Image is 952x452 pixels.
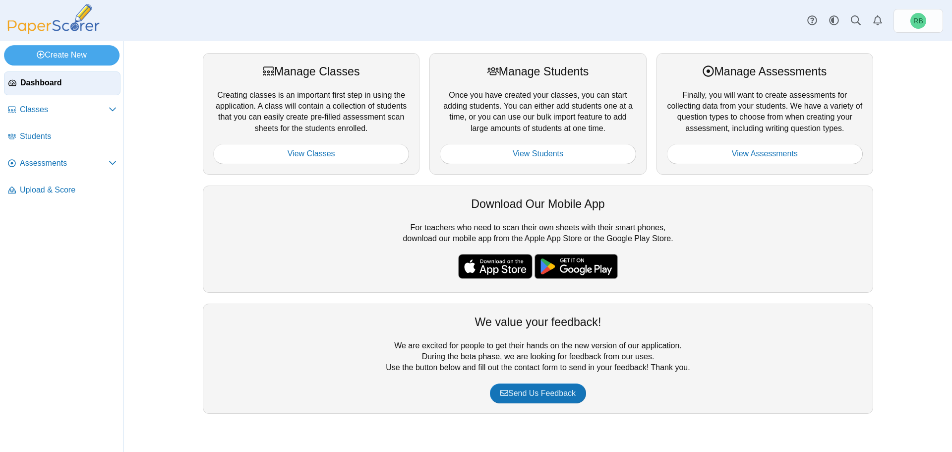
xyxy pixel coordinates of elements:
[213,314,863,330] div: We value your feedback!
[867,10,889,32] a: Alerts
[213,196,863,212] div: Download Our Mobile App
[203,186,873,293] div: For teachers who need to scan their own sheets with their smart phones, download our mobile app f...
[458,254,533,279] img: apple-store-badge.svg
[4,125,120,149] a: Students
[440,64,636,79] div: Manage Students
[20,104,109,115] span: Classes
[429,53,646,174] div: Once you have created your classes, you can start adding students. You can either add students on...
[913,17,923,24] span: Robert Bartz
[20,77,116,88] span: Dashboard
[535,254,618,279] img: google-play-badge.png
[20,185,117,195] span: Upload & Score
[213,64,409,79] div: Manage Classes
[4,4,103,34] img: PaperScorer
[893,9,943,33] a: Robert Bartz
[490,384,586,403] a: Send Us Feedback
[656,53,873,174] div: Finally, you will want to create assessments for collecting data from your students. We have a va...
[4,71,120,95] a: Dashboard
[203,304,873,414] div: We are excited for people to get their hands on the new version of our application. During the be...
[910,13,926,29] span: Robert Bartz
[4,45,119,65] a: Create New
[203,53,419,174] div: Creating classes is an important first step in using the application. A class will contain a coll...
[20,131,117,142] span: Students
[4,179,120,202] a: Upload & Score
[213,144,409,164] a: View Classes
[4,27,103,36] a: PaperScorer
[20,158,109,169] span: Assessments
[4,152,120,176] a: Assessments
[667,144,863,164] a: View Assessments
[500,389,576,397] span: Send Us Feedback
[4,98,120,122] a: Classes
[667,64,863,79] div: Manage Assessments
[440,144,636,164] a: View Students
